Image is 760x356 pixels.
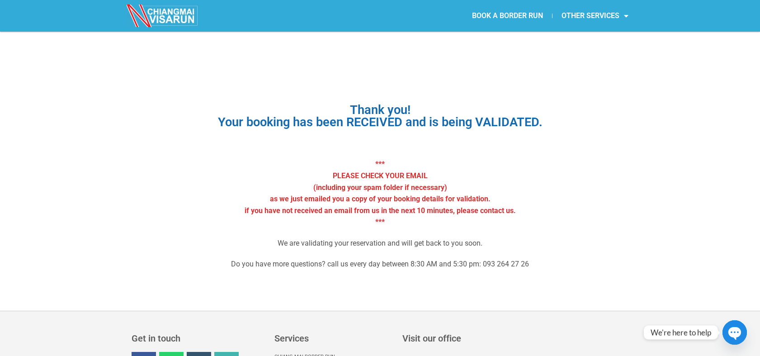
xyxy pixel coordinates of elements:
[245,195,516,226] strong: as we just emailed you a copy of your booking details for validation. if you have not received an...
[313,160,447,191] strong: *** PLEASE CHECK YOUR EMAIL (including your spam folder if necessary)
[552,5,637,26] a: OTHER SERVICES
[147,258,613,270] p: Do you have more questions? call us every day between 8:30 AM and 5:30 pm: 093 264 27 26
[132,334,265,343] h3: Get in touch
[380,5,637,26] nav: Menu
[463,5,552,26] a: BOOK A BORDER RUN
[147,104,613,128] h1: Thank you! Your booking has been RECEIVED and is being VALIDATED.
[274,334,393,343] h3: Services
[402,334,627,343] h3: Visit our office
[147,237,613,249] p: We are validating your reservation and will get back to you soon.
